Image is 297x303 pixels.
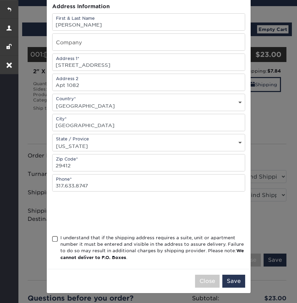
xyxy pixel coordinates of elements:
iframe: reCAPTCHA [52,200,156,226]
button: Save [222,275,245,288]
button: Close [195,275,220,288]
div: Address Information [52,3,245,11]
div: I understand that if the shipping address requires a suite, unit or apartment number it must be e... [60,234,245,261]
b: We cannot deliver to P.O. Boxes [60,248,244,260]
